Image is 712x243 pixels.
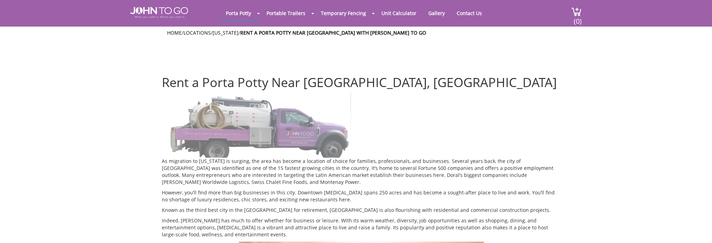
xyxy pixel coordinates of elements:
[376,6,422,20] a: Unit Calculator
[213,29,239,36] a: [US_STATE]
[261,6,311,20] a: Portable Trailers
[162,217,561,238] p: Indeed, [PERSON_NAME] has much to offer whether for business or leisure. With its warm weather, d...
[316,6,371,20] a: Temporary Fencing
[162,57,561,90] h1: Rent a Porta Potty Near [GEOGRAPHIC_DATA], [GEOGRAPHIC_DATA]
[162,93,351,158] img: Truck
[130,7,188,18] img: JOHN to go
[221,6,256,20] a: Porta Potty
[162,158,561,186] p: As migration to [US_STATE] is surging, the area has become a location of choice for families, pro...
[162,189,561,203] p: However, you’ll find more than big businesses in this city. Downtown [MEDICAL_DATA] spans 250 acr...
[167,29,566,36] ul: / / /
[451,6,487,20] a: Contact Us
[573,11,582,26] span: (0)
[571,7,582,16] img: cart a
[423,6,450,20] a: Gallery
[162,207,561,214] p: Known as the third best city in the [GEOGRAPHIC_DATA] for retirement, [GEOGRAPHIC_DATA] is also f...
[684,215,712,243] button: Live Chat
[167,29,182,36] a: Home
[240,29,426,36] a: Rent A Porta Potty Near [GEOGRAPHIC_DATA] with [PERSON_NAME] To Go
[184,29,211,36] a: Locations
